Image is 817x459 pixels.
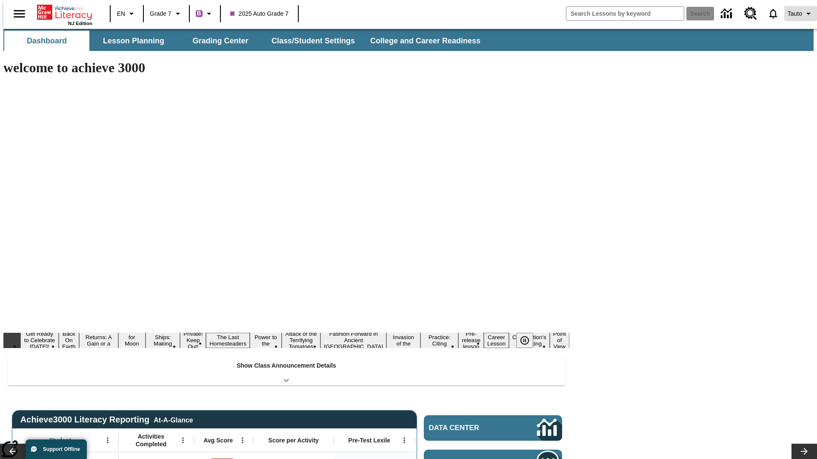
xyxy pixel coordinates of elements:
span: 2025 Auto Grade 7 [230,9,289,18]
button: Slide 16 Point of View [550,329,569,351]
a: Home [37,4,92,21]
div: Home [37,3,92,26]
span: NJ Edition [68,21,92,26]
button: Open Menu [236,434,249,447]
button: Class/Student Settings [265,31,362,51]
span: Support Offline [43,446,80,452]
a: Resource Center, Will open in new tab [739,2,762,25]
button: Grading Center [178,31,263,51]
button: Slide 3 Free Returns: A Gain or a Drain? [79,326,118,354]
button: Slide 15 The Constitution's Balancing Act [509,326,550,354]
button: Profile/Settings [784,6,817,21]
div: SubNavbar [3,29,814,51]
button: Slide 12 Mixed Practice: Citing Evidence [420,326,458,354]
span: Avg Score [203,436,233,444]
button: College and Career Readiness [363,31,487,51]
button: Slide 11 The Invasion of the Free CD [386,326,420,354]
button: Slide 2 Back On Earth [59,329,79,351]
div: SubNavbar [3,31,488,51]
button: Open side menu [7,1,32,26]
button: Slide 8 Solar Power to the People [250,326,282,354]
button: Lesson carousel, Next [791,444,817,459]
button: Slide 5 Cruise Ships: Making Waves [146,326,180,354]
input: search field [566,7,684,20]
div: At-A-Glance [154,415,193,424]
span: Student [49,436,71,444]
h1: welcome to achieve 3000 [3,60,569,76]
button: Open Menu [398,434,411,447]
button: Pause [516,333,533,348]
a: Data Center [716,2,739,25]
button: Slide 4 Time for Moon Rules? [118,326,146,354]
button: Grade: Grade 7, Select a grade [146,6,186,21]
span: Grade 7 [150,9,171,18]
button: Open Menu [101,434,114,447]
button: Support Offline [26,439,87,459]
button: Open Menu [177,434,189,447]
span: Activities Completed [123,433,179,448]
button: Slide 9 Attack of the Terrifying Tomatoes [282,329,320,351]
span: Pre-Test Lexile [349,436,391,444]
a: Data Center [424,415,562,441]
span: EN [117,9,125,18]
button: Lesson Planning [91,31,176,51]
p: Show Class Announcement Details [237,361,336,370]
button: Language: EN, Select a language [113,6,140,21]
body: Maximum 600 characters Press Escape to exit toolbar Press Alt + F10 to reach toolbar [3,7,124,14]
button: Dashboard [4,31,89,51]
span: Data Center [429,424,508,432]
span: B [197,8,201,19]
div: Pause [516,333,542,348]
div: Show Class Announcement Details [8,356,565,385]
span: Tauto [788,9,802,18]
button: Slide 1 Get Ready to Celebrate Juneteenth! [20,329,59,351]
button: Slide 6 Private! Keep Out! [180,329,206,351]
button: Slide 10 Fashion Forward in Ancient Rome [320,329,386,351]
button: Slide 13 Pre-release lesson [458,329,484,351]
button: Slide 14 Career Lesson [484,333,509,348]
a: Notifications [762,3,784,25]
button: Boost Class color is purple. Change class color [192,6,217,21]
button: Slide 7 The Last Homesteaders [206,333,250,348]
span: Score per Activity [269,436,319,444]
span: Achieve3000 Literacy Reporting [20,415,193,425]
